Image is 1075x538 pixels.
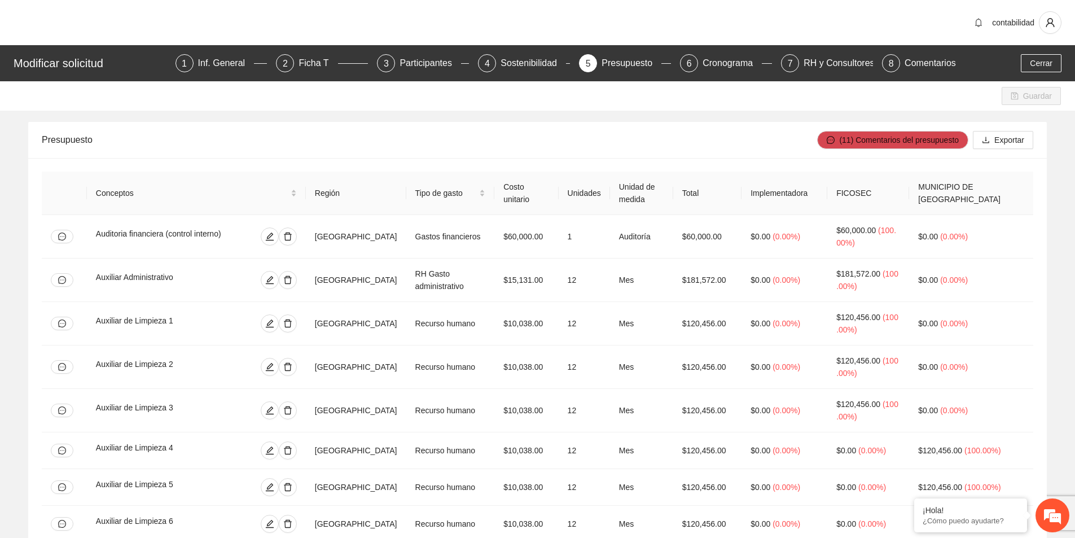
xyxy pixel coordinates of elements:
[940,232,968,241] span: ( 0.00% )
[87,172,306,215] th: Conceptos
[58,447,66,454] span: message
[836,400,880,409] span: $120,456.00
[306,389,406,432] td: [GEOGRAPHIC_DATA]
[478,54,570,72] div: 4Sostenibilidad
[836,356,880,365] span: $120,456.00
[51,517,73,531] button: message
[610,389,673,432] td: Mes
[602,54,661,72] div: Presupuesto
[279,401,297,419] button: delete
[673,345,742,389] td: $120,456.00
[781,54,873,72] div: 7RH y Consultores
[751,483,770,492] span: $0.00
[279,362,296,371] span: delete
[261,515,279,533] button: edit
[51,444,73,457] button: message
[973,131,1033,149] button: downloadExportar
[918,319,938,328] span: $0.00
[279,406,296,415] span: delete
[58,520,66,528] span: message
[836,519,856,528] span: $0.00
[969,14,988,32] button: bell
[279,271,297,289] button: delete
[836,269,898,291] span: ( 100.00% )
[384,59,389,68] span: 3
[918,483,962,492] span: $120,456.00
[1039,11,1061,34] button: user
[586,59,591,68] span: 5
[406,259,495,302] td: RH Gasto administrativo
[494,215,558,259] td: $60,000.00
[261,358,279,376] button: edit
[817,131,968,149] button: message(11) Comentarios del presupuesto
[279,358,297,376] button: delete
[773,362,800,371] span: ( 0.00% )
[415,187,477,199] span: Tipo de gasto
[610,215,673,259] td: Auditoría
[51,317,73,330] button: message
[940,319,968,328] span: ( 0.00% )
[306,469,406,506] td: [GEOGRAPHIC_DATA]
[836,269,880,278] span: $181,572.00
[58,233,66,240] span: message
[261,519,278,528] span: edit
[279,515,297,533] button: delete
[494,345,558,389] td: $10,038.00
[751,232,770,241] span: $0.00
[673,215,742,259] td: $60,000.00
[836,483,856,492] span: $0.00
[918,362,938,371] span: $0.00
[261,362,278,371] span: edit
[306,345,406,389] td: [GEOGRAPHIC_DATA]
[673,302,742,345] td: $120,456.00
[279,441,297,460] button: delete
[923,506,1019,515] div: ¡Hola!
[918,232,938,241] span: $0.00
[261,483,278,492] span: edit
[610,302,673,345] td: Mes
[175,54,267,72] div: 1Inf. General
[501,54,566,72] div: Sostenibilidad
[279,478,297,496] button: delete
[377,54,469,72] div: 3Participantes
[751,362,770,371] span: $0.00
[773,483,800,492] span: ( 0.00% )
[680,54,772,72] div: 6Cronograma
[261,314,279,333] button: edit
[261,275,278,285] span: edit
[788,59,793,68] span: 7
[882,54,956,72] div: 8Comentarios
[96,358,217,376] div: Auxiliar de Limpieza 2
[279,314,297,333] button: delete
[494,259,558,302] td: $15,131.00
[827,136,835,145] span: message
[261,401,279,419] button: edit
[909,172,1033,215] th: MUNICIPIO DE [GEOGRAPHIC_DATA]
[773,275,800,285] span: ( 0.00% )
[279,483,296,492] span: delete
[610,469,673,506] td: Mes
[261,271,279,289] button: edit
[406,302,495,345] td: Recurso humano
[836,313,880,322] span: $120,456.00
[964,483,1001,492] span: ( 100.00% )
[261,319,278,328] span: edit
[96,228,241,246] div: Auditoria financiera (control interno)
[406,345,495,389] td: Recurso humano
[58,406,66,414] span: message
[836,226,876,235] span: $60,000.00
[261,406,278,415] span: edit
[836,356,898,378] span: ( 100.00% )
[96,271,217,289] div: Auxiliar Administrativo
[279,319,296,328] span: delete
[406,215,495,259] td: Gastos financieros
[261,228,279,246] button: edit
[940,406,968,415] span: ( 0.00% )
[751,275,770,285] span: $0.00
[559,432,610,469] td: 12
[559,389,610,432] td: 12
[610,432,673,469] td: Mes
[559,469,610,506] td: 12
[839,134,959,146] span: (11) Comentarios del presupuesto
[58,363,66,371] span: message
